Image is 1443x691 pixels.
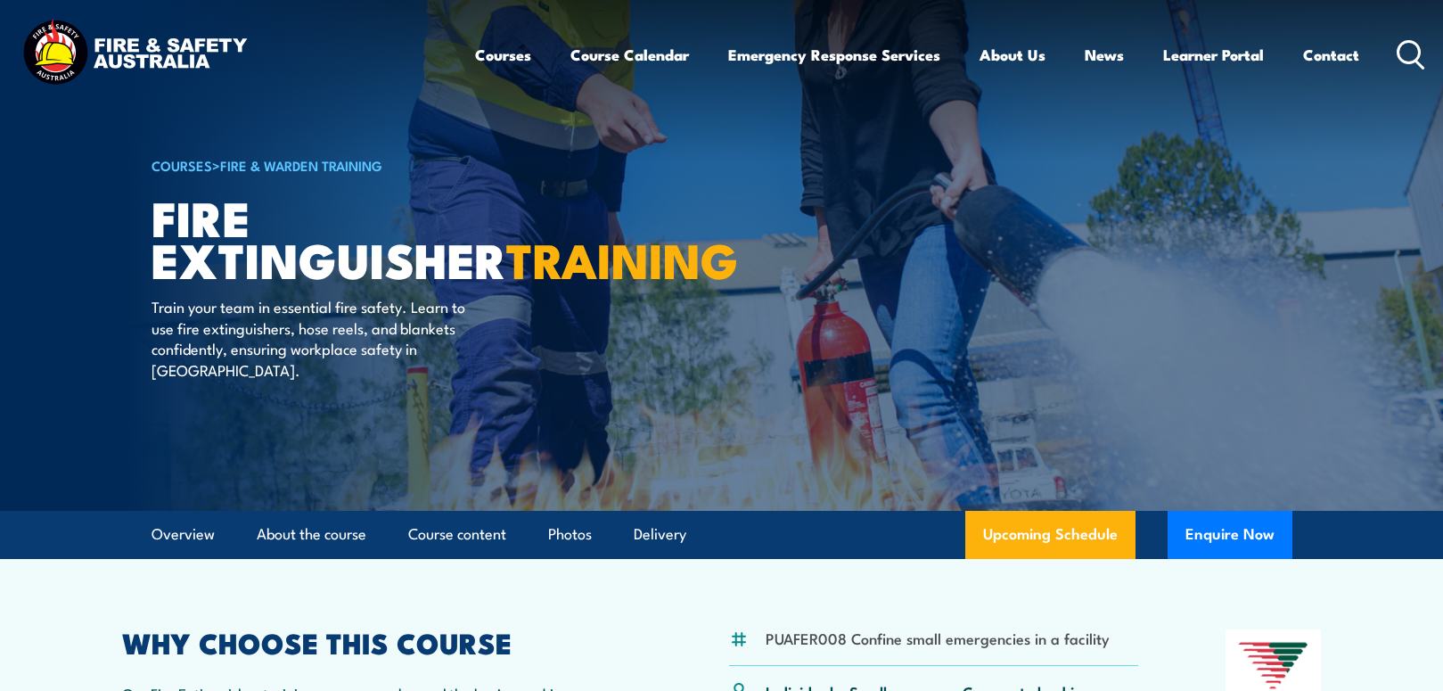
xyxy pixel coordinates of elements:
a: Emergency Response Services [728,31,940,78]
a: Course content [408,511,506,558]
a: About Us [980,31,1045,78]
a: Upcoming Schedule [965,511,1136,559]
a: Contact [1303,31,1359,78]
a: Course Calendar [570,31,689,78]
button: Enquire Now [1168,511,1292,559]
a: Courses [475,31,531,78]
h2: WHY CHOOSE THIS COURSE [122,629,643,654]
a: Overview [152,511,215,558]
p: Train your team in essential fire safety. Learn to use fire extinguishers, hose reels, and blanke... [152,296,477,380]
a: Learner Portal [1163,31,1264,78]
a: Delivery [634,511,686,558]
a: Fire & Warden Training [220,155,382,175]
a: COURSES [152,155,212,175]
h1: Fire Extinguisher [152,196,592,279]
h6: > [152,154,592,176]
strong: TRAINING [506,221,738,295]
a: Photos [548,511,592,558]
a: News [1085,31,1124,78]
li: PUAFER008 Confine small emergencies in a facility [766,628,1110,648]
a: About the course [257,511,366,558]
